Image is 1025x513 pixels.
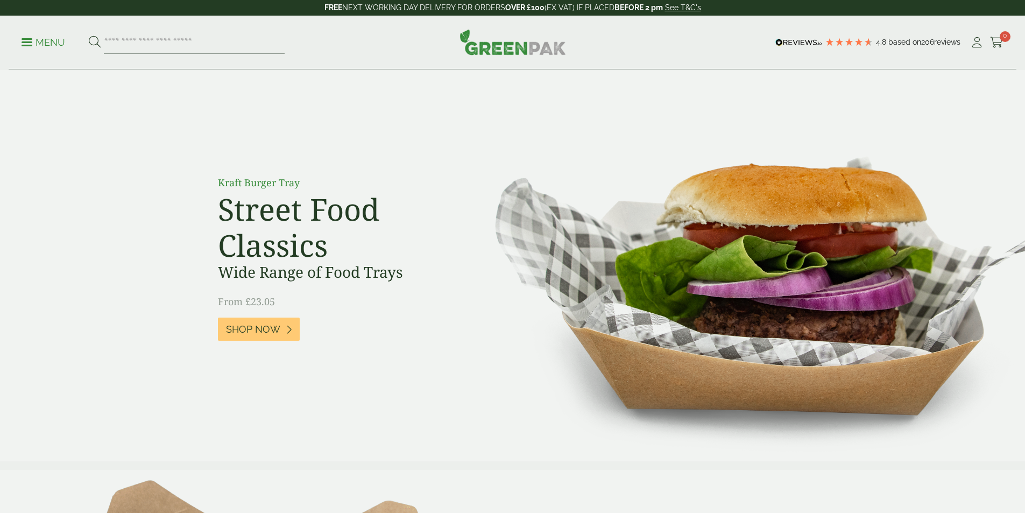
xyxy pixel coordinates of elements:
p: Menu [22,36,65,49]
span: 206 [921,38,934,46]
img: Street Food Classics [461,70,1025,461]
span: 0 [1000,31,1010,42]
p: Kraft Burger Tray [218,175,460,190]
img: REVIEWS.io [775,39,822,46]
a: See T&C's [665,3,701,12]
a: 0 [990,34,1003,51]
a: Menu [22,36,65,47]
span: Based on [888,38,921,46]
span: reviews [934,38,960,46]
div: 4.79 Stars [825,37,873,47]
strong: FREE [324,3,342,12]
span: 4.8 [876,38,888,46]
h3: Wide Range of Food Trays [218,263,460,282]
span: Shop Now [226,324,280,335]
i: Cart [990,37,1003,48]
span: From £23.05 [218,295,275,308]
h2: Street Food Classics [218,191,460,263]
i: My Account [970,37,984,48]
strong: BEFORE 2 pm [614,3,663,12]
img: GreenPak Supplies [460,29,566,55]
a: Shop Now [218,318,300,341]
strong: OVER £100 [505,3,545,12]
